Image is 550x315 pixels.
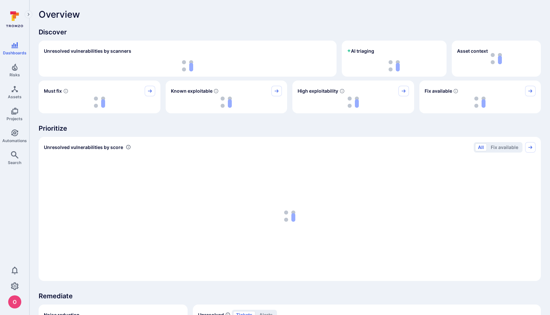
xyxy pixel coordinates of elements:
[44,60,331,71] div: loading spinner
[44,96,155,108] div: loading spinner
[2,138,27,143] span: Automations
[39,124,541,133] span: Prioritize
[44,48,131,54] h2: Unresolved vulnerabilities by scanners
[7,116,23,121] span: Projects
[292,81,414,113] div: High exploitability
[298,88,338,94] span: High exploitability
[339,88,345,94] svg: EPSS score ≥ 0.7
[3,50,27,55] span: Dashboards
[171,88,212,94] span: Known exploitable
[221,97,232,108] img: Loading...
[94,97,105,108] img: Loading...
[44,157,536,276] div: loading spinner
[39,291,541,301] span: Remediate
[213,88,219,94] svg: Confirmed exploitable by KEV
[25,10,32,18] button: Expand navigation menu
[26,12,31,17] i: Expand navigation menu
[475,143,487,151] button: All
[488,143,521,151] button: Fix available
[298,96,409,108] div: loading spinner
[453,88,458,94] svg: Vulnerabilities with fix available
[44,88,62,94] span: Must fix
[347,60,441,71] div: loading spinner
[284,211,295,222] img: Loading...
[63,88,68,94] svg: Risk score >=40 , missed SLA
[39,9,80,20] span: Overview
[8,160,21,165] span: Search
[8,295,21,308] img: ACg8ocJcCe-YbLxGm5tc0PuNRxmgP8aEm0RBXn6duO8aeMVK9zjHhw=s96-c
[39,81,160,113] div: Must fix
[126,144,131,151] div: Number of vulnerabilities in status 'Open' 'Triaged' and 'In process' grouped by score
[419,81,541,113] div: Fix available
[166,81,287,113] div: Known exploitable
[348,97,359,108] img: Loading...
[39,28,541,37] span: Discover
[44,144,123,151] span: Unresolved vulnerabilities by score
[425,88,452,94] span: Fix available
[389,60,400,71] img: Loading...
[474,97,486,108] img: Loading...
[8,295,21,308] div: oleg malkov
[457,48,488,54] span: Asset context
[171,96,282,108] div: loading spinner
[8,94,22,99] span: Assets
[9,72,20,77] span: Risks
[425,96,536,108] div: loading spinner
[347,48,374,54] h2: AI triaging
[182,60,193,71] img: Loading...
